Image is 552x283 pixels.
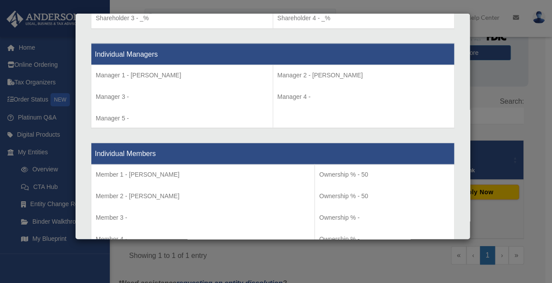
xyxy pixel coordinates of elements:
[96,91,268,102] p: Manager 3 -
[278,69,450,80] p: Manager 2 - [PERSON_NAME]
[96,112,268,123] p: Manager 5 -
[278,91,450,102] p: Manager 4 -
[96,233,310,244] p: Member 4 -
[91,43,455,65] th: Individual Managers
[278,13,450,24] p: Shareholder 4 - _%
[96,212,310,223] p: Member 3 -
[319,233,450,244] p: Ownership % -
[96,69,268,80] p: Manager 1 - [PERSON_NAME]
[319,190,450,201] p: Ownership % - 50
[96,190,310,201] p: Member 2 - [PERSON_NAME]
[96,13,268,24] p: Shareholder 3 - _%
[319,169,450,180] p: Ownership % - 50
[91,143,455,164] th: Individual Members
[319,212,450,223] p: Ownership % -
[96,169,310,180] p: Member 1 - [PERSON_NAME]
